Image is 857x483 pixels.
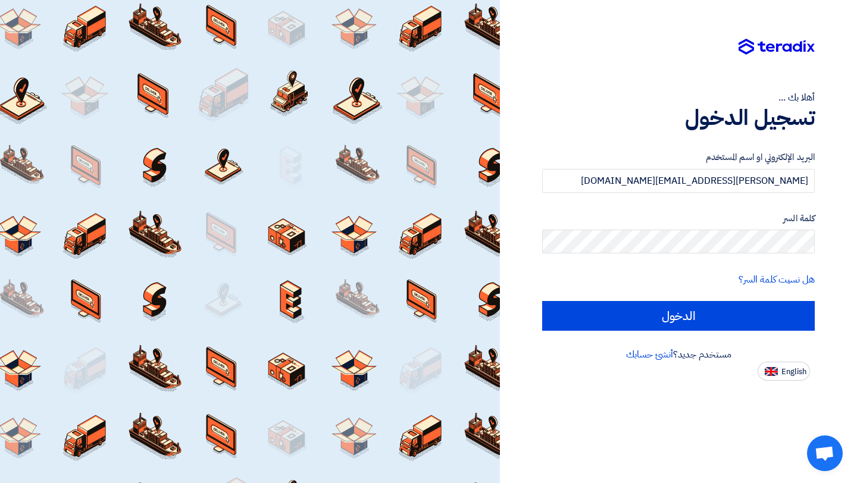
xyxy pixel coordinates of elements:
[542,347,815,362] div: مستخدم جديد؟
[781,368,806,376] span: English
[542,301,815,331] input: الدخول
[739,39,815,55] img: Teradix logo
[542,150,815,164] label: البريد الإلكتروني او اسم المستخدم
[542,105,815,131] h1: تسجيل الدخول
[542,169,815,193] input: أدخل بريد العمل الإلكتروني او اسم المستخدم الخاص بك ...
[542,212,815,225] label: كلمة السر
[739,272,815,287] a: هل نسيت كلمة السر؟
[765,367,778,376] img: en-US.png
[542,90,815,105] div: أهلا بك ...
[807,435,843,471] div: Open chat
[626,347,673,362] a: أنشئ حسابك
[758,362,810,381] button: English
